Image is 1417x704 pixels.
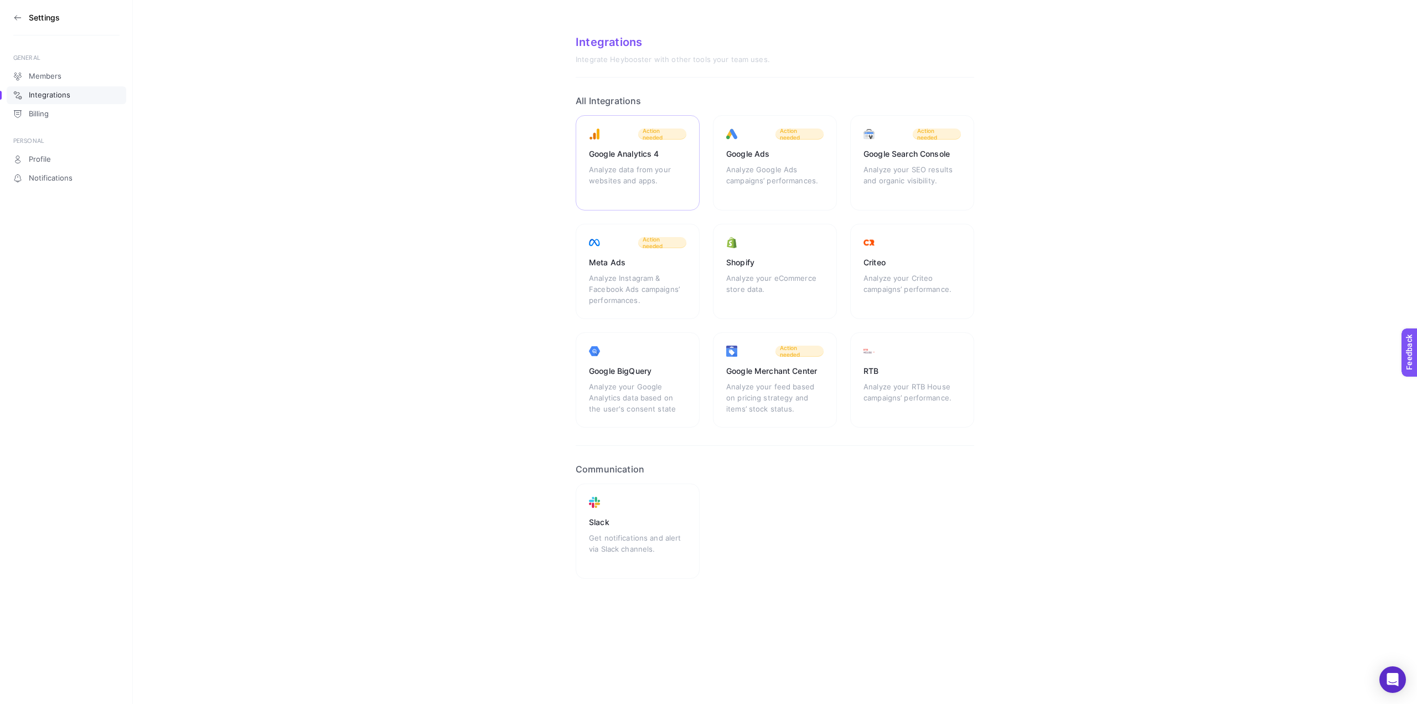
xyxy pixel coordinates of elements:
div: Criteo [863,257,961,268]
div: PERSONAL [13,136,120,145]
h2: All Integrations [576,95,974,106]
span: Action needed [780,345,819,358]
div: Analyze your SEO results and organic visibility. [863,164,961,197]
div: Analyze Instagram & Facebook Ads campaigns’ performances. [589,273,686,306]
div: Integrations [576,35,974,49]
span: Profile [29,155,51,164]
div: Slack [589,517,686,528]
div: Google Ads [726,148,824,160]
h2: Communication [576,464,974,475]
span: Action needed [917,127,956,141]
div: Analyze your eCommerce store data. [726,273,824,306]
a: Notifications [7,169,126,187]
div: Google Merchant Center [726,366,824,377]
div: Analyze data from your websites and apps. [589,164,686,197]
a: Members [7,68,126,85]
span: Integrations [29,91,70,100]
div: Analyze Google Ads campaigns’ performances. [726,164,824,197]
div: Shopify [726,257,824,268]
div: Google Search Console [863,148,961,160]
span: Notifications [29,174,73,183]
a: Integrations [7,86,126,104]
span: Members [29,72,61,81]
div: GENERAL [13,53,120,62]
span: Billing [29,110,49,119]
div: Get notifications and alert via Slack channels. [589,532,686,566]
div: RTB [863,366,961,377]
div: Analyze your Google Analytics data based on the user's consent state [589,381,686,414]
div: Google BigQuery [589,366,686,377]
div: Analyze your RTB House campaigns’ performance. [863,381,961,414]
div: Integrate Heybooster with other tools your team uses. [576,55,974,64]
span: Feedback [7,3,42,12]
a: Profile [7,151,126,168]
div: Open Intercom Messenger [1379,666,1406,693]
div: Analyze your feed based on pricing strategy and items’ stock status. [726,381,824,414]
span: Action needed [780,127,819,141]
h3: Settings [29,13,60,22]
a: Billing [7,105,126,123]
div: Analyze your Criteo campaigns’ performance. [863,273,961,306]
div: Google Analytics 4 [589,148,686,160]
span: Action needed [643,236,682,249]
span: Action needed [643,127,682,141]
div: Meta Ads [589,257,686,268]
